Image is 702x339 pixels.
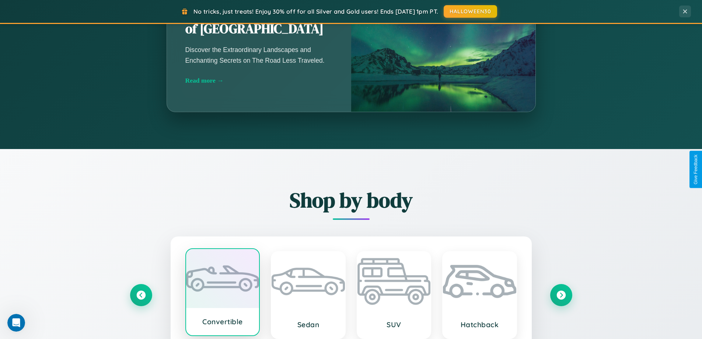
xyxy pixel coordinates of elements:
[450,320,509,329] h3: Hatchback
[693,155,698,184] div: Give Feedback
[130,186,572,214] h2: Shop by body
[444,5,497,18] button: HALLOWEEN30
[185,77,333,84] div: Read more →
[185,45,333,65] p: Discover the Extraordinary Landscapes and Enchanting Secrets on The Road Less Traveled.
[193,8,438,15] span: No tricks, just treats! Enjoy 30% off for all Silver and Gold users! Ends [DATE] 1pm PT.
[193,317,252,326] h3: Convertible
[365,320,423,329] h3: SUV
[7,314,25,332] iframe: Intercom live chat
[185,4,333,38] h2: Unearthing the Mystique of [GEOGRAPHIC_DATA]
[279,320,338,329] h3: Sedan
